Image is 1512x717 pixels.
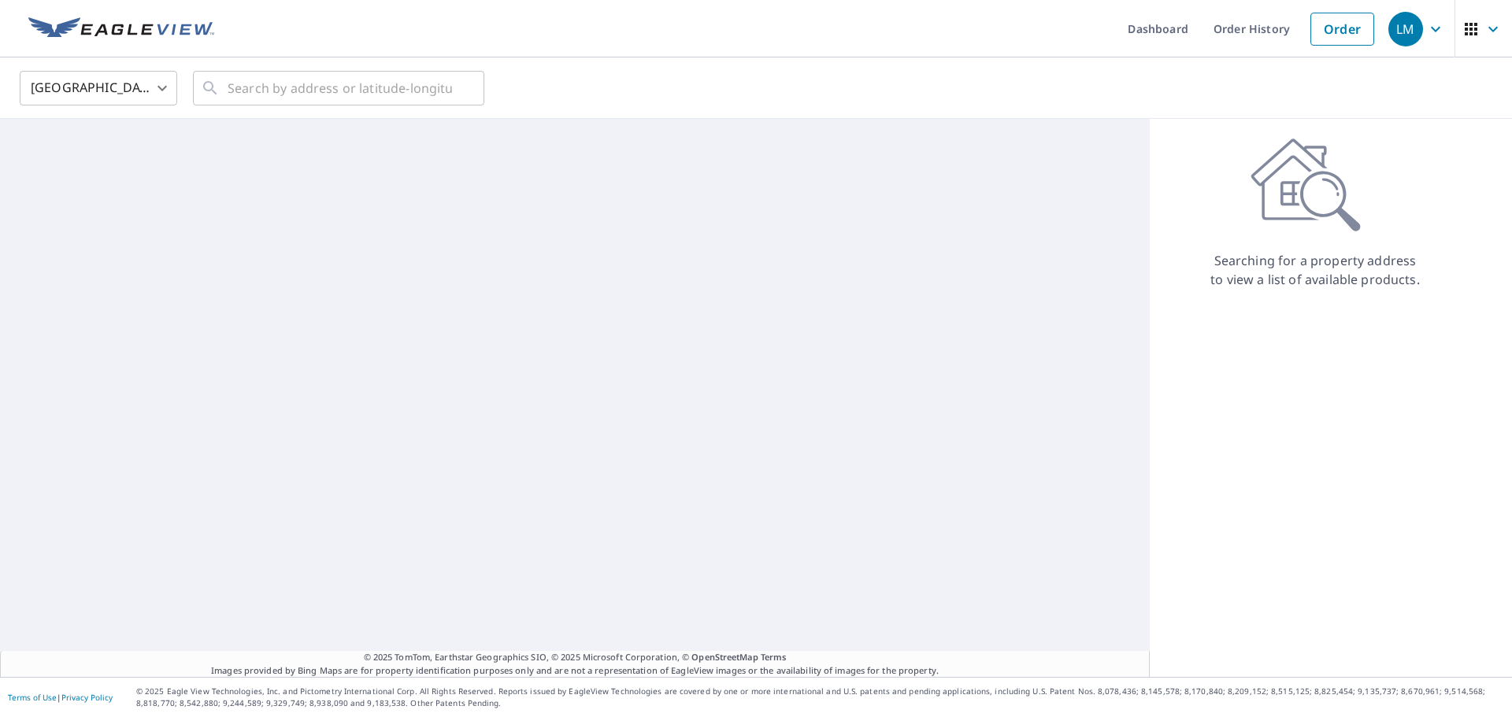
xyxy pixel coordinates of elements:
[8,692,57,703] a: Terms of Use
[20,66,177,110] div: [GEOGRAPHIC_DATA]
[761,651,787,663] a: Terms
[61,692,113,703] a: Privacy Policy
[28,17,214,41] img: EV Logo
[1210,251,1421,289] p: Searching for a property address to view a list of available products.
[228,66,452,110] input: Search by address or latitude-longitude
[691,651,758,663] a: OpenStreetMap
[364,651,787,664] span: © 2025 TomTom, Earthstar Geographics SIO, © 2025 Microsoft Corporation, ©
[136,686,1504,709] p: © 2025 Eagle View Technologies, Inc. and Pictometry International Corp. All Rights Reserved. Repo...
[8,693,113,702] p: |
[1388,12,1423,46] div: LM
[1310,13,1374,46] a: Order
